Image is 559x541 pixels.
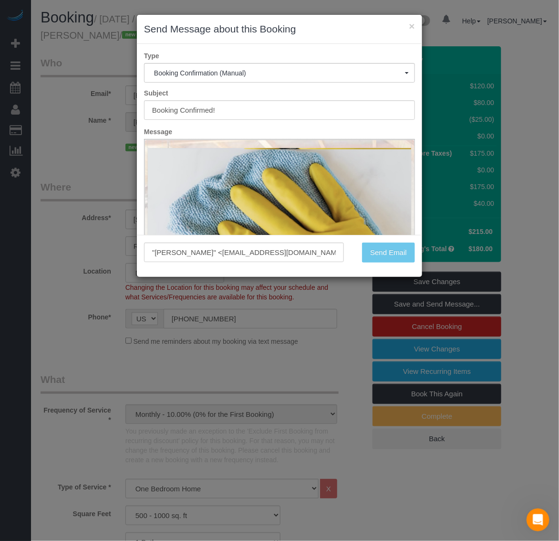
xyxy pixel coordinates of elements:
button: × [409,21,415,31]
span: Booking Confirmation (Manual) [154,69,405,77]
iframe: Rich Text Editor, editor2 [145,139,414,288]
h3: Send Message about this Booking [144,22,415,36]
label: Message [137,127,422,137]
iframe: Intercom live chat [527,509,549,531]
label: Subject [137,88,422,98]
button: Booking Confirmation (Manual) [144,63,415,83]
input: Subject [144,100,415,120]
label: Type [137,51,422,61]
